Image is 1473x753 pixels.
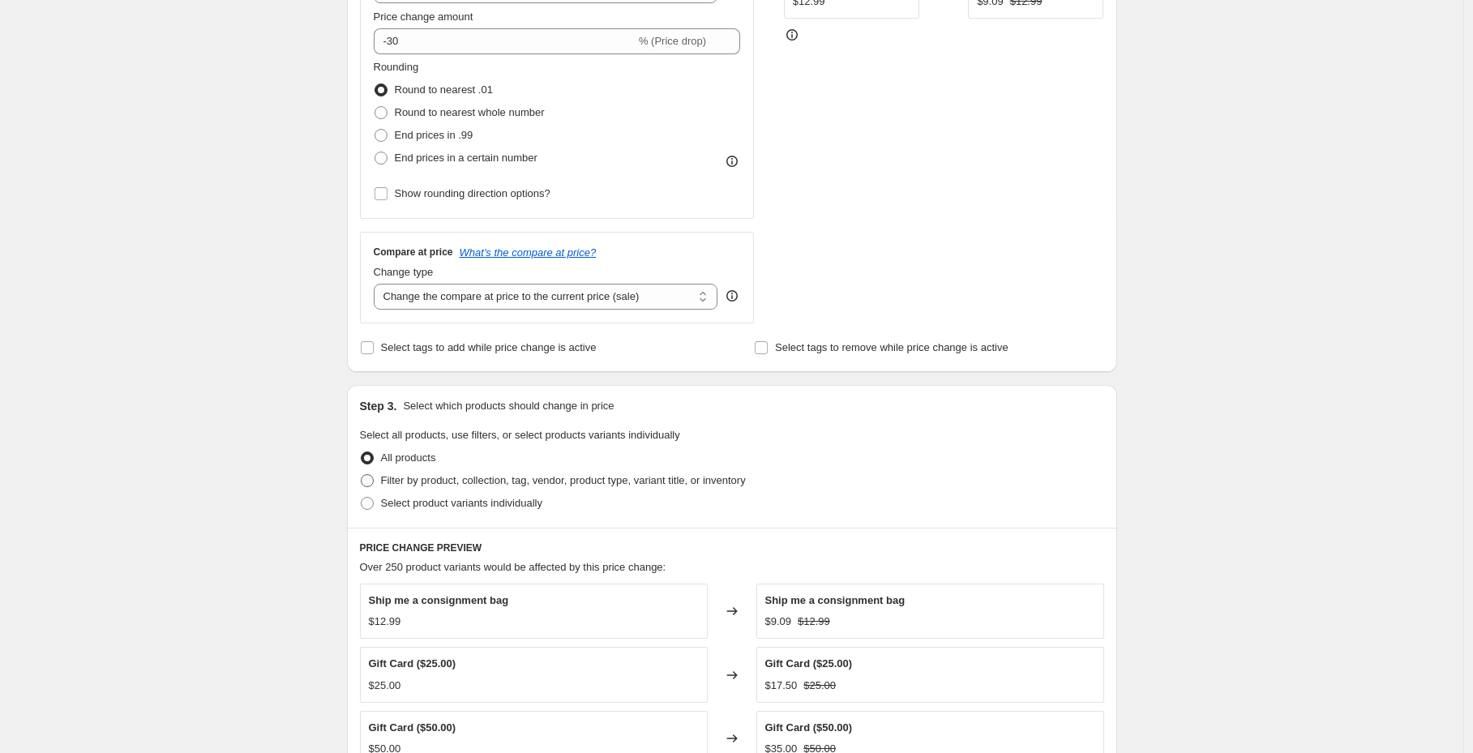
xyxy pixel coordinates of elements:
h6: PRICE CHANGE PREVIEW [360,541,1104,554]
div: $25.00 [369,678,401,694]
span: Select product variants individually [381,497,542,509]
span: % (Price drop) [639,35,706,47]
span: End prices in a certain number [395,152,537,164]
span: Round to nearest whole number [395,106,545,118]
span: Select all products, use filters, or select products variants individually [360,429,680,441]
span: Ship me a consignment bag [765,594,906,606]
span: Gift Card ($50.00) [369,721,456,734]
span: Over 250 product variants would be affected by this price change: [360,561,666,573]
span: All products [381,451,436,464]
strike: $25.00 [803,678,836,694]
div: $17.50 [765,678,798,694]
span: Ship me a consignment bag [369,594,509,606]
span: Gift Card ($25.00) [765,657,853,670]
p: Select which products should change in price [403,398,614,414]
strike: $12.99 [798,614,830,630]
span: Rounding [374,61,419,73]
span: End prices in .99 [395,129,473,141]
span: Filter by product, collection, tag, vendor, product type, variant title, or inventory [381,474,746,486]
span: Show rounding direction options? [395,187,550,199]
h3: Compare at price [374,246,453,259]
h2: Step 3. [360,398,397,414]
span: Round to nearest .01 [395,83,493,96]
span: Price change amount [374,11,473,23]
span: Gift Card ($25.00) [369,657,456,670]
input: -15 [374,28,636,54]
span: Select tags to add while price change is active [381,341,597,353]
span: Change type [374,266,434,278]
div: $12.99 [369,614,401,630]
div: $9.09 [765,614,792,630]
span: Gift Card ($50.00) [765,721,853,734]
button: What's the compare at price? [460,246,597,259]
div: help [724,288,740,304]
span: Select tags to remove while price change is active [775,341,1008,353]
